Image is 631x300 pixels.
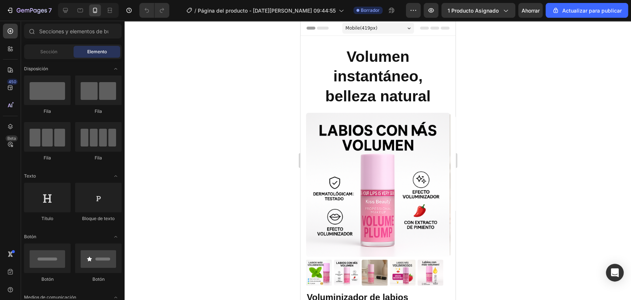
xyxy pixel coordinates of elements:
[24,294,76,300] font: Medios de comunicación
[606,264,624,282] div: Abrir Intercom Messenger
[518,3,543,18] button: Ahorrar
[361,7,380,13] font: Borrador
[441,3,515,18] button: 1 producto asignado
[40,49,57,54] font: Sección
[448,7,499,14] font: 1 producto asignado
[44,155,51,161] font: Fila
[110,231,122,243] span: Abrir con palanca
[24,66,48,71] font: Disposición
[301,21,455,300] iframe: Área de diseño
[110,63,122,75] span: Abrir con palanca
[522,7,540,14] font: Ahorrar
[562,7,622,14] font: Actualizar para publicar
[24,234,36,239] font: Botón
[6,270,149,283] h1: Voluminizador de labios
[87,49,107,54] font: Elemento
[139,3,169,18] div: Deshacer/Rehacer
[546,3,628,18] button: Actualizar para publicar
[41,216,53,221] font: Título
[7,136,16,141] font: Beta
[95,155,102,161] font: Fila
[82,216,115,221] font: Bloque de texto
[41,276,54,282] font: Botón
[194,7,196,14] font: /
[198,7,336,14] font: Página del producto - [DATE][PERSON_NAME] 09:44:55
[24,24,122,38] input: Secciones y elementos de búsqueda
[95,108,102,114] font: Fila
[3,3,55,18] button: 7
[92,276,105,282] font: Botón
[9,79,16,84] font: 450
[24,173,36,179] font: Texto
[44,108,51,114] font: Fila
[48,7,52,14] font: 7
[110,170,122,182] span: Abrir con palanca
